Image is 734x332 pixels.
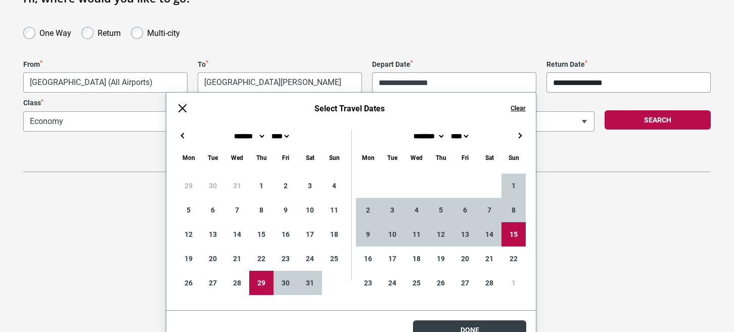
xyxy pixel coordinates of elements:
[380,271,404,295] div: 24
[404,152,429,163] div: Wednesday
[273,152,298,163] div: Friday
[429,152,453,163] div: Thursday
[225,198,249,222] div: 7
[176,130,189,142] button: ←
[298,174,322,198] div: 3
[225,222,249,246] div: 14
[429,198,453,222] div: 5
[249,152,273,163] div: Thursday
[249,174,273,198] div: 1
[356,271,380,295] div: 23
[23,60,188,69] label: From
[404,198,429,222] div: 4
[501,152,526,163] div: Sunday
[176,246,201,271] div: 19
[453,222,477,246] div: 13
[453,246,477,271] div: 20
[24,73,187,92] span: Melbourne, Australia
[380,152,404,163] div: Tuesday
[298,152,322,163] div: Saturday
[198,60,362,69] label: To
[404,271,429,295] div: 25
[429,222,453,246] div: 12
[273,271,298,295] div: 30
[201,222,225,246] div: 13
[273,174,298,198] div: 2
[24,112,303,131] span: Economy
[356,152,380,163] div: Monday
[322,152,346,163] div: Sunday
[501,174,526,198] div: 1
[249,222,273,246] div: 15
[225,271,249,295] div: 28
[380,246,404,271] div: 17
[176,198,201,222] div: 5
[249,271,273,295] div: 29
[176,152,201,163] div: Monday
[176,174,201,198] div: 29
[429,271,453,295] div: 26
[198,73,361,92] span: Berlin, Germany
[404,222,429,246] div: 11
[477,222,501,246] div: 14
[356,246,380,271] div: 16
[23,111,304,132] span: Economy
[477,271,501,295] div: 28
[201,198,225,222] div: 6
[147,26,180,38] label: Multi-city
[198,72,362,93] span: Berlin, Germany
[477,246,501,271] div: 21
[605,110,711,130] button: Search
[176,222,201,246] div: 12
[298,222,322,246] div: 17
[322,198,346,222] div: 11
[225,174,249,198] div: 31
[477,152,501,163] div: Saturday
[23,99,304,107] label: Class
[98,26,121,38] label: Return
[298,271,322,295] div: 31
[298,246,322,271] div: 24
[273,198,298,222] div: 9
[511,104,526,113] button: Clear
[322,246,346,271] div: 25
[356,222,380,246] div: 9
[501,198,526,222] div: 8
[501,222,526,246] div: 15
[546,60,711,69] label: Return Date
[249,246,273,271] div: 22
[201,152,225,163] div: Tuesday
[273,246,298,271] div: 23
[298,198,322,222] div: 10
[176,271,201,295] div: 26
[199,104,500,113] h6: Select Travel Dates
[356,198,380,222] div: 2
[380,198,404,222] div: 3
[453,271,477,295] div: 27
[225,152,249,163] div: Wednesday
[225,246,249,271] div: 21
[501,246,526,271] div: 22
[249,198,273,222] div: 8
[201,271,225,295] div: 27
[477,198,501,222] div: 7
[201,174,225,198] div: 30
[514,130,526,142] button: →
[501,271,526,295] div: 1
[322,222,346,246] div: 18
[453,152,477,163] div: Friday
[429,246,453,271] div: 19
[404,246,429,271] div: 18
[380,222,404,246] div: 10
[273,222,298,246] div: 16
[453,198,477,222] div: 6
[39,26,71,38] label: One Way
[322,174,346,198] div: 4
[23,72,188,93] span: Melbourne, Australia
[201,246,225,271] div: 20
[372,60,536,69] label: Depart Date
